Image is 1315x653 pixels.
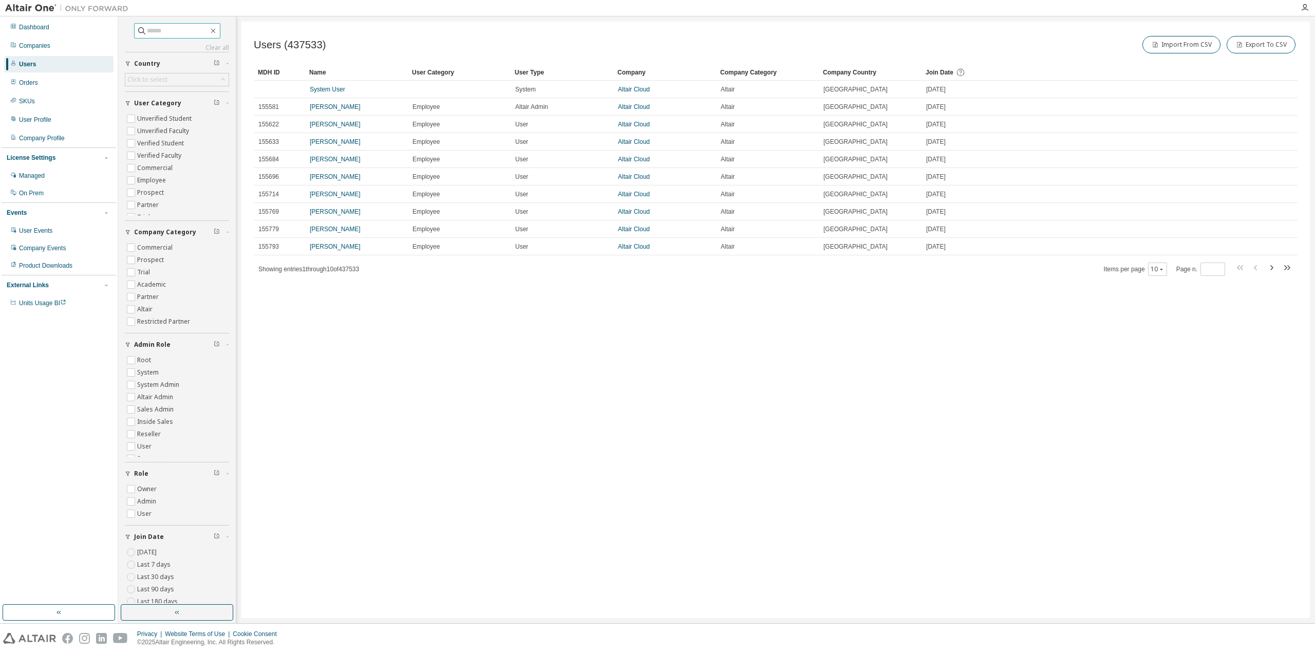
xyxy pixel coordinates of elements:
[137,125,191,137] label: Unverified Faculty
[134,228,196,236] span: Company Category
[310,243,361,250] a: [PERSON_NAME]
[618,138,650,145] a: Altair Cloud
[19,23,49,31] div: Dashboard
[79,633,90,644] img: instagram.svg
[7,281,49,289] div: External Links
[137,174,168,186] label: Employee
[721,190,735,198] span: Altair
[258,103,279,111] span: 155581
[62,633,73,644] img: facebook.svg
[125,462,229,485] button: Role
[515,64,609,81] div: User Type
[956,68,965,77] svg: Date when the user was first added or directly signed up. If the user was deleted and later re-ad...
[823,242,888,251] span: [GEOGRAPHIC_DATA]
[137,546,159,558] label: [DATE]
[1227,36,1295,53] button: Export To CSV
[137,379,181,391] label: System Admin
[926,242,946,251] span: [DATE]
[926,225,946,233] span: [DATE]
[137,291,161,303] label: Partner
[823,173,888,181] span: [GEOGRAPHIC_DATA]
[515,155,528,163] span: User
[258,242,279,251] span: 155793
[823,120,888,128] span: [GEOGRAPHIC_DATA]
[19,262,72,270] div: Product Downloads
[720,64,815,81] div: Company Category
[1142,36,1220,53] button: Import From CSV
[310,191,361,198] a: [PERSON_NAME]
[926,138,946,146] span: [DATE]
[618,226,650,233] a: Altair Cloud
[258,208,279,216] span: 155769
[137,391,175,403] label: Altair Admin
[926,208,946,216] span: [DATE]
[515,190,528,198] span: User
[137,278,168,291] label: Academic
[137,137,186,150] label: Verified Student
[618,173,650,180] a: Altair Cloud
[214,99,220,107] span: Clear filter
[214,470,220,478] span: Clear filter
[515,173,528,181] span: User
[127,76,167,84] div: Click to select
[137,558,173,571] label: Last 7 days
[618,191,650,198] a: Altair Cloud
[310,226,361,233] a: [PERSON_NAME]
[823,208,888,216] span: [GEOGRAPHIC_DATA]
[137,315,192,328] label: Restricted Partner
[412,225,440,233] span: Employee
[137,508,154,520] label: User
[165,630,233,638] div: Website Terms of Use
[19,172,45,180] div: Managed
[926,155,946,163] span: [DATE]
[515,225,528,233] span: User
[214,533,220,541] span: Clear filter
[823,225,888,233] span: [GEOGRAPHIC_DATA]
[137,595,180,608] label: Last 180 days
[137,162,175,174] label: Commercial
[258,120,279,128] span: 155622
[721,85,735,94] span: Altair
[412,242,440,251] span: Employee
[258,64,301,81] div: MDH ID
[310,121,361,128] a: [PERSON_NAME]
[137,113,194,125] label: Unverified Student
[134,533,164,541] span: Join Date
[721,242,735,251] span: Altair
[721,173,735,181] span: Altair
[125,333,229,356] button: Admin Role
[258,138,279,146] span: 155633
[412,155,440,163] span: Employee
[1176,263,1225,276] span: Page n.
[926,173,946,181] span: [DATE]
[515,85,536,94] span: System
[515,242,528,251] span: User
[823,155,888,163] span: [GEOGRAPHIC_DATA]
[7,154,55,162] div: License Settings
[19,244,66,252] div: Company Events
[258,190,279,198] span: 155714
[618,121,650,128] a: Altair Cloud
[134,341,171,349] span: Admin Role
[310,156,361,163] a: [PERSON_NAME]
[134,60,160,68] span: Country
[19,60,36,68] div: Users
[254,39,326,51] span: Users (437533)
[134,99,181,107] span: User Category
[137,266,152,278] label: Trial
[823,190,888,198] span: [GEOGRAPHIC_DATA]
[125,52,229,75] button: Country
[19,189,44,197] div: On Prem
[125,526,229,548] button: Join Date
[412,120,440,128] span: Employee
[618,86,650,93] a: Altair Cloud
[721,120,735,128] span: Altair
[823,138,888,146] span: [GEOGRAPHIC_DATA]
[258,225,279,233] span: 155779
[19,227,52,235] div: User Events
[137,583,176,595] label: Last 90 days
[19,42,50,50] div: Companies
[412,190,440,198] span: Employee
[310,173,361,180] a: [PERSON_NAME]
[412,173,440,181] span: Employee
